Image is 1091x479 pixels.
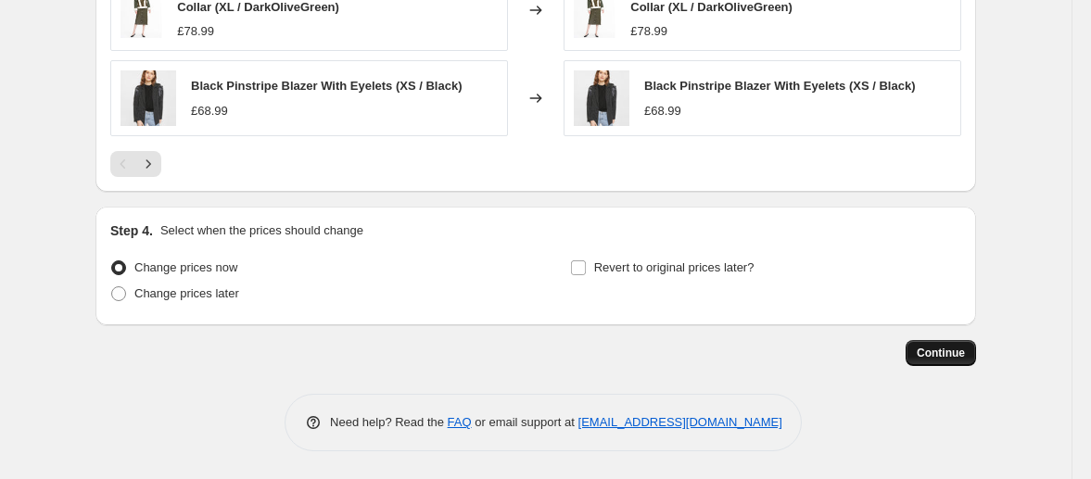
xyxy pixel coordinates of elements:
[644,104,681,118] span: £68.99
[191,79,463,93] span: Black Pinstripe Blazer With Eyelets (XS / Black)
[121,70,176,126] img: 07_153a5bc1-0253-4b2b-9cf3-69fadbac9822_80x.jpg
[644,79,916,93] span: Black Pinstripe Blazer With Eyelets (XS / Black)
[578,415,782,429] a: [EMAIL_ADDRESS][DOMAIN_NAME]
[160,221,363,240] p: Select when the prices should change
[448,415,472,429] a: FAQ
[906,340,976,366] button: Continue
[574,70,629,126] img: 07_153a5bc1-0253-4b2b-9cf3-69fadbac9822_80x.jpg
[110,221,153,240] h2: Step 4.
[191,104,228,118] span: £68.99
[177,24,214,38] span: £78.99
[110,151,161,177] nav: Pagination
[135,151,161,177] button: Next
[330,415,448,429] span: Need help? Read the
[630,24,667,38] span: £78.99
[472,415,578,429] span: or email support at
[594,260,755,274] span: Revert to original prices later?
[917,346,965,360] span: Continue
[134,260,237,274] span: Change prices now
[134,286,239,300] span: Change prices later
